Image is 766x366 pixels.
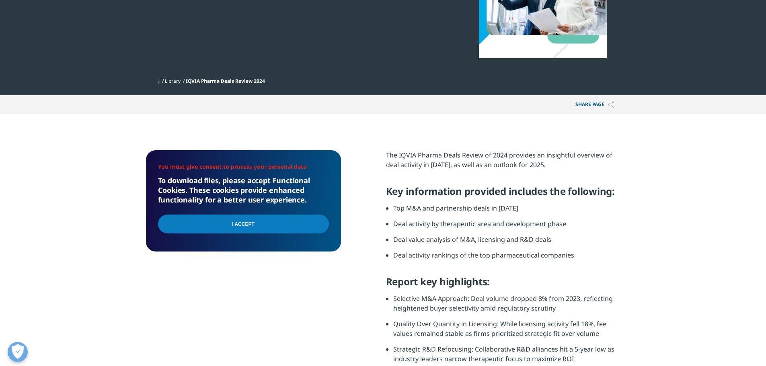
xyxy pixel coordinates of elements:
[393,294,620,319] li: Selective M&A Approach: Deal volume dropped 8% from 2023, reflecting heightened buyer selectivity...
[393,319,620,344] li: Quality Over Quantity in Licensing: While licensing activity fell 18%, fee values remained stable...
[393,235,620,250] li: Deal value analysis of M&A, licensing and R&D deals
[186,78,265,84] span: IQVIA Pharma Deals Review 2024
[158,162,329,171] li: You must give consent to process your personal data
[8,342,28,362] button: Open Preferences
[158,176,329,204] h5: To download files, please accept Functional Cookies. These cookies provide enhanced functionality...
[386,184,615,198] strong: Key information provided includes the following:
[386,275,490,288] strong: Report key highlights:
[393,203,620,219] li: Top M&A and partnership deals in [DATE]
[165,78,181,84] a: Library
[569,95,620,114] p: Share PAGE
[393,250,620,276] li: Deal activity rankings of the top pharmaceutical companies
[393,219,620,235] li: Deal activity by therapeutic area and development phase
[158,215,329,233] input: I Accept
[569,95,620,114] button: Share PAGEShare PAGE
[386,150,620,176] p: The IQVIA Pharma Deals Review of 2024 provides an insightful overview of deal activity in [DATE],...
[608,101,614,108] img: Share PAGE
